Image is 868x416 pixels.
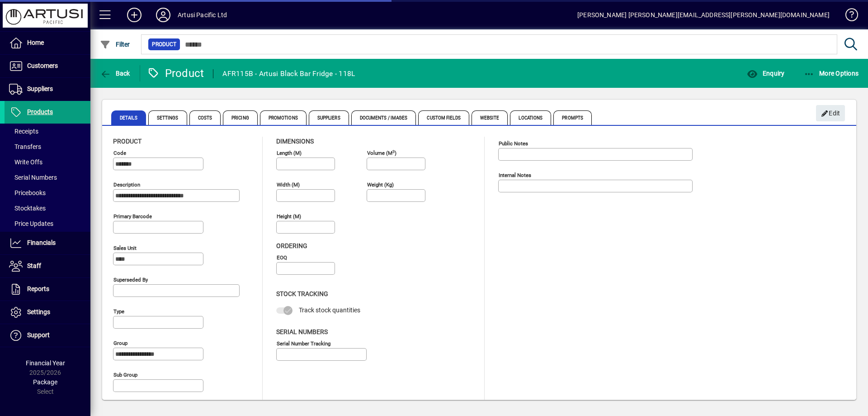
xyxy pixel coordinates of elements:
span: More Options [804,70,859,77]
button: Edit [816,105,845,121]
span: Price Updates [9,220,53,227]
span: Enquiry [747,70,784,77]
span: Promotions [260,110,307,125]
span: Stock Tracking [276,290,328,297]
span: Back [100,70,130,77]
a: Stocktakes [5,201,90,216]
span: Customers [27,62,58,69]
sup: 3 [392,149,395,153]
span: Serial Numbers [276,328,328,335]
a: Home [5,32,90,54]
span: Suppliers [27,85,53,92]
mat-label: Weight (Kg) [367,182,394,188]
span: Suppliers [309,110,349,125]
span: Website [472,110,508,125]
span: Prompts [553,110,592,125]
button: Back [98,65,132,81]
span: Home [27,39,44,46]
div: Artusi Pacific Ltd [178,8,227,22]
a: Pricebooks [5,185,90,201]
mat-label: Group [113,340,127,346]
a: Support [5,324,90,347]
mat-label: Primary barcode [113,213,152,220]
span: Costs [189,110,221,125]
mat-label: Code [113,150,126,156]
mat-label: Height (m) [277,213,301,220]
mat-label: Length (m) [277,150,302,156]
span: Receipts [9,128,38,135]
button: Profile [149,7,178,23]
span: Details [111,110,146,125]
span: Product [113,138,142,145]
span: Dimensions [276,138,314,145]
span: Reports [27,285,49,292]
mat-label: Serial Number tracking [277,340,330,346]
span: Locations [510,110,551,125]
a: Staff [5,255,90,277]
button: Filter [98,36,132,53]
a: Suppliers [5,78,90,100]
a: Serial Numbers [5,170,90,185]
span: Package [33,378,57,386]
a: Transfers [5,139,90,154]
app-page-header-button: Back [90,65,140,81]
span: Product [152,40,176,49]
div: [PERSON_NAME] [PERSON_NAME][EMAIL_ADDRESS][PERSON_NAME][DOMAIN_NAME] [577,8,830,22]
span: Transfers [9,143,41,150]
span: Financials [27,239,56,246]
span: Serial Numbers [9,174,57,181]
mat-label: Description [113,182,140,188]
span: Settings [27,308,50,316]
span: Track stock quantities [299,306,360,314]
mat-label: Sub group [113,372,137,378]
span: Products [27,108,53,115]
a: Settings [5,301,90,324]
div: Product [147,66,204,81]
div: AFR115B - Artusi Black Bar Fridge - 118L [222,67,355,81]
span: Staff [27,262,41,269]
mat-label: Internal Notes [499,172,531,178]
span: Filter [100,41,130,48]
a: Financials [5,232,90,254]
span: Ordering [276,242,307,249]
button: Add [120,7,149,23]
a: Price Updates [5,216,90,231]
button: More Options [802,65,861,81]
a: Receipts [5,124,90,139]
a: Knowledge Base [839,2,857,31]
span: Pricebooks [9,189,46,196]
a: Reports [5,278,90,301]
mat-label: Volume (m ) [367,150,396,156]
span: Support [27,331,50,339]
mat-label: Sales unit [113,245,137,251]
mat-label: Superseded by [113,277,148,283]
mat-label: Width (m) [277,182,300,188]
button: Enquiry [745,65,787,81]
a: Write Offs [5,154,90,170]
span: Pricing [223,110,258,125]
span: Documents / Images [351,110,416,125]
span: Edit [821,106,840,121]
span: Financial Year [26,359,65,367]
mat-label: Public Notes [499,140,528,147]
span: Settings [148,110,187,125]
span: Custom Fields [418,110,469,125]
mat-label: Type [113,308,124,315]
span: Stocktakes [9,205,46,212]
mat-label: EOQ [277,254,287,261]
span: Write Offs [9,158,42,166]
a: Customers [5,55,90,77]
